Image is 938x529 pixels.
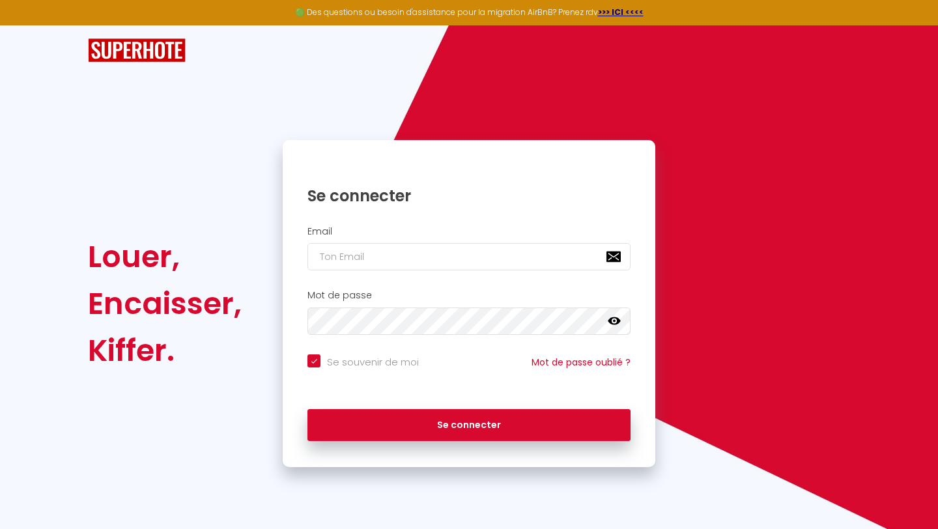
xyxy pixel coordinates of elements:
[307,243,631,270] input: Ton Email
[88,233,242,280] div: Louer,
[307,409,631,442] button: Se connecter
[307,226,631,237] h2: Email
[532,356,631,369] a: Mot de passe oublié ?
[307,290,631,301] h2: Mot de passe
[598,7,644,18] a: >>> ICI <<<<
[307,186,631,206] h1: Se connecter
[88,280,242,327] div: Encaisser,
[88,38,186,63] img: SuperHote logo
[88,327,242,374] div: Kiffer.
